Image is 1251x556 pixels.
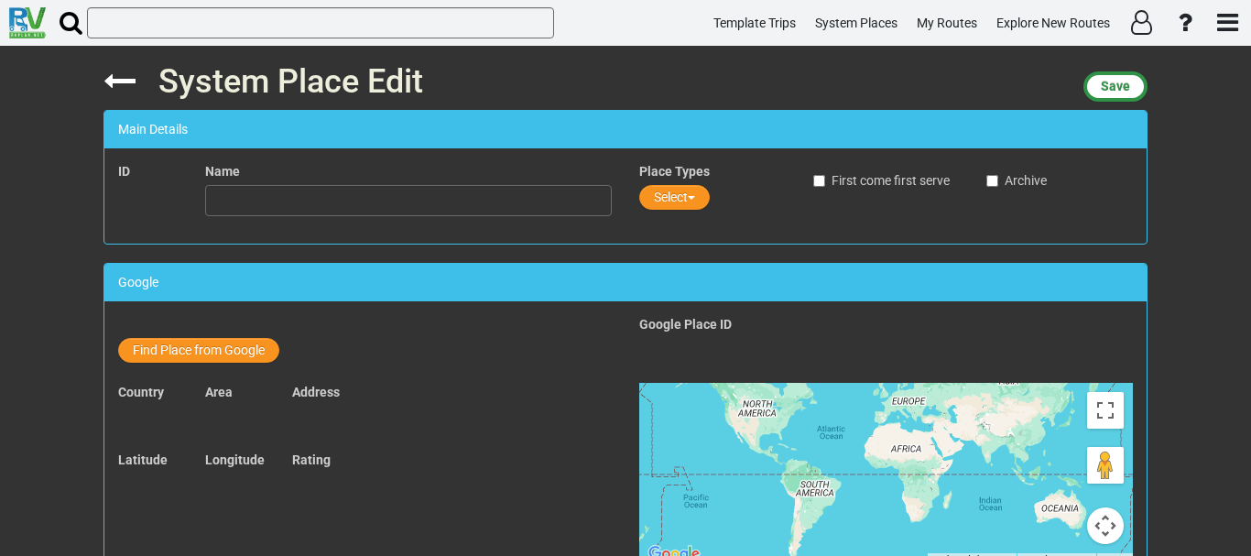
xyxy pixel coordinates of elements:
button: Map camera controls [1087,507,1124,544]
div: Google [104,264,1147,301]
span: Template Trips [713,16,796,30]
label: Area [205,383,233,401]
button: Select [639,185,710,210]
label: Place Types [639,162,710,180]
label: First come first serve [813,171,950,190]
button: Drag Pegman onto the map to open Street View [1087,447,1124,484]
a: My Routes [908,5,985,41]
div: Main Details [104,111,1147,148]
button: Find Place from Google [118,338,279,363]
a: System Places [807,5,906,41]
span: System Places [815,16,897,30]
a: Explore New Routes [988,5,1118,41]
span: My Routes [917,16,977,30]
label: Rating [292,451,331,469]
img: RvPlanetLogo.png [9,7,46,38]
input: First come first serve [813,175,825,187]
label: Latitude [118,451,168,469]
button: Save [1083,71,1148,102]
button: Toggle fullscreen view [1087,392,1124,429]
label: Longitude [205,451,265,469]
span: Explore New Routes [996,16,1110,30]
label: ID [118,162,130,180]
label: Archive [986,171,1047,190]
input: Archive [986,175,998,187]
span: Save [1101,79,1130,93]
span: System Place Edit [158,62,423,101]
label: Name [205,162,240,180]
a: Template Trips [705,5,804,41]
label: Address [292,383,340,401]
label: Country [118,383,164,401]
label: Google Place ID [639,315,732,333]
